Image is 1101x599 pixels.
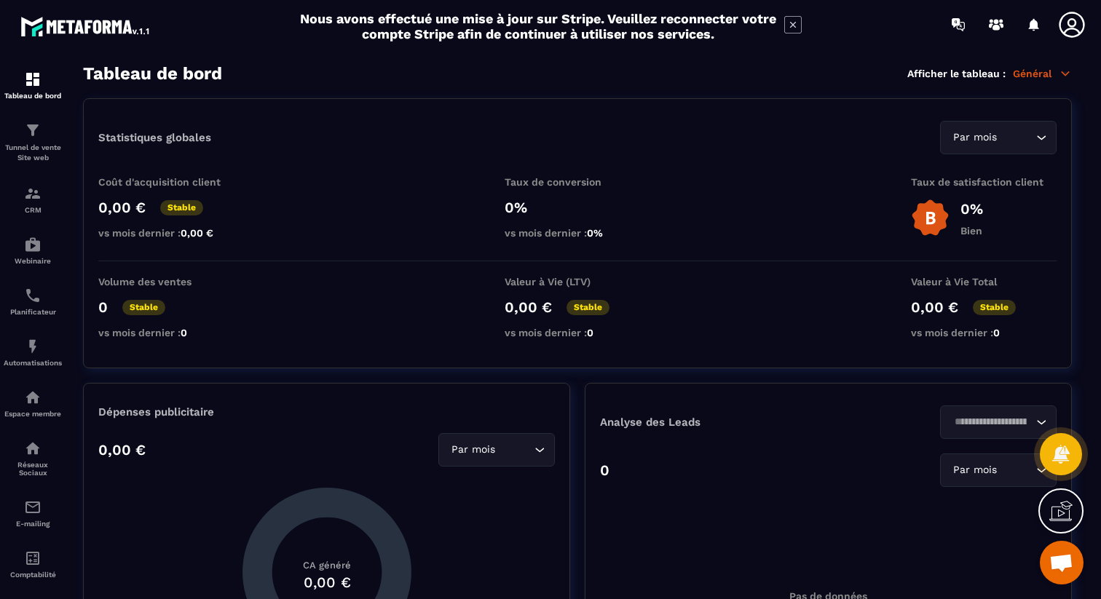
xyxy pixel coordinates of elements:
p: Taux de satisfaction client [911,176,1057,188]
p: Stable [567,300,609,315]
span: 0% [587,227,603,239]
img: email [24,499,42,516]
span: 0 [993,327,1000,338]
div: Search for option [940,453,1057,487]
a: emailemailE-mailing [4,488,62,539]
a: formationformationTableau de bord [4,60,62,111]
p: Dépenses publicitaire [98,405,555,418]
img: logo [20,13,151,39]
p: vs mois dernier : [911,327,1057,338]
p: 0,00 € [911,298,958,316]
p: Tableau de bord [4,92,62,100]
span: Par mois [448,442,498,458]
a: formationformationTunnel de vente Site web [4,111,62,174]
p: Stable [160,200,203,215]
p: Coût d'acquisition client [98,176,244,188]
p: vs mois dernier : [98,227,244,239]
a: schedulerschedulerPlanificateur [4,276,62,327]
div: Ouvrir le chat [1040,541,1084,584]
p: Planificateur [4,308,62,316]
img: social-network [24,440,42,457]
a: automationsautomationsAutomatisations [4,327,62,378]
p: 0% [960,200,983,218]
span: Par mois [950,462,1000,478]
div: Search for option [940,121,1057,154]
p: vs mois dernier : [505,327,650,338]
p: Réseaux Sociaux [4,461,62,477]
img: accountant [24,550,42,567]
p: Webinaire [4,257,62,265]
input: Search for option [498,442,531,458]
p: Afficher le tableau : [907,68,1006,79]
span: 0 [181,327,187,338]
a: automationsautomationsWebinaire [4,225,62,276]
p: vs mois dernier : [98,327,244,338]
p: Taux de conversion [505,176,650,188]
input: Search for option [950,414,1033,430]
img: formation [24,71,42,88]
span: 0 [587,327,593,338]
div: Search for option [940,405,1057,439]
input: Search for option [1000,130,1033,146]
p: 0,00 € [505,298,552,316]
p: Stable [122,300,165,315]
p: E-mailing [4,520,62,528]
p: Comptabilité [4,571,62,579]
h2: Nous avons effectué une mise à jour sur Stripe. Veuillez reconnecter votre compte Stripe afin de ... [299,11,777,41]
a: accountantaccountantComptabilité [4,539,62,590]
span: Par mois [950,130,1000,146]
p: Valeur à Vie (LTV) [505,276,650,287]
p: 0 [98,298,108,316]
p: Statistiques globales [98,131,211,144]
p: Volume des ventes [98,276,244,287]
span: 0,00 € [181,227,213,239]
p: 0 [600,461,609,479]
p: CRM [4,206,62,214]
a: automationsautomationsEspace membre [4,378,62,429]
p: Bien [960,225,983,237]
p: 0,00 € [98,199,146,216]
img: scheduler [24,287,42,304]
img: automations [24,236,42,253]
img: formation [24,185,42,202]
div: Search for option [438,433,555,467]
img: automations [24,338,42,355]
h3: Tableau de bord [83,63,222,84]
p: Stable [973,300,1016,315]
input: Search for option [1000,462,1033,478]
p: Général [1013,67,1072,80]
a: formationformationCRM [4,174,62,225]
img: b-badge-o.b3b20ee6.svg [911,199,950,237]
p: Analyse des Leads [600,416,829,429]
p: 0,00 € [98,441,146,459]
p: 0% [505,199,650,216]
a: social-networksocial-networkRéseaux Sociaux [4,429,62,488]
img: automations [24,389,42,406]
img: formation [24,122,42,139]
p: Tunnel de vente Site web [4,143,62,163]
p: vs mois dernier : [505,227,650,239]
p: Espace membre [4,410,62,418]
p: Valeur à Vie Total [911,276,1057,287]
p: Automatisations [4,359,62,367]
